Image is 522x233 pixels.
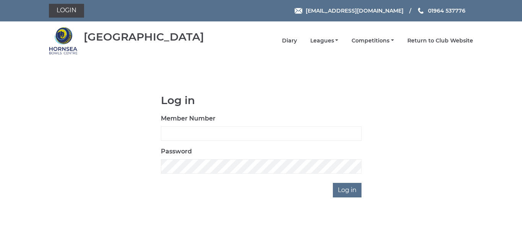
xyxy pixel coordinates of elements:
[418,8,423,14] img: Phone us
[49,26,78,55] img: Hornsea Bowls Centre
[49,4,84,18] a: Login
[161,114,216,123] label: Member Number
[306,7,404,14] span: [EMAIL_ADDRESS][DOMAIN_NAME]
[417,7,465,15] a: Phone us 01964 537776
[282,37,297,44] a: Diary
[295,8,302,14] img: Email
[310,37,339,44] a: Leagues
[161,95,362,106] h1: Log in
[352,37,394,44] a: Competitions
[84,31,204,43] div: [GEOGRAPHIC_DATA]
[161,147,192,156] label: Password
[295,7,404,15] a: Email [EMAIL_ADDRESS][DOMAIN_NAME]
[333,183,362,197] input: Log in
[407,37,473,44] a: Return to Club Website
[428,7,465,14] span: 01964 537776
